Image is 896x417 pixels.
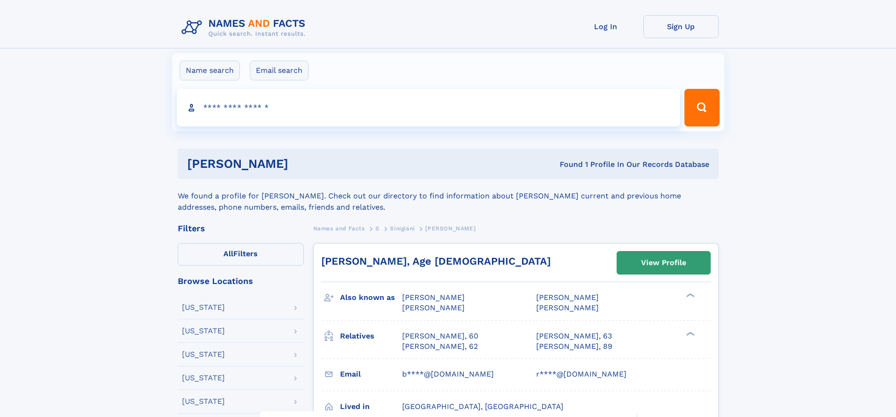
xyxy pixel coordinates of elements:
[536,293,599,302] span: [PERSON_NAME]
[321,255,551,267] a: [PERSON_NAME], Age [DEMOGRAPHIC_DATA]
[340,328,402,344] h3: Relatives
[375,222,380,234] a: S
[684,292,695,299] div: ❯
[390,225,414,232] span: Sinigiani
[182,304,225,311] div: [US_STATE]
[250,61,309,80] label: Email search
[390,222,414,234] a: Sinigiani
[684,89,719,126] button: Search Button
[340,290,402,306] h3: Also known as
[178,224,304,233] div: Filters
[178,243,304,266] label: Filters
[643,15,719,38] a: Sign Up
[340,399,402,415] h3: Lived in
[617,252,710,274] a: View Profile
[402,331,478,341] a: [PERSON_NAME], 60
[182,374,225,382] div: [US_STATE]
[375,225,380,232] span: S
[536,341,612,352] a: [PERSON_NAME], 89
[684,330,695,337] div: ❯
[402,303,465,312] span: [PERSON_NAME]
[182,398,225,405] div: [US_STATE]
[568,15,643,38] a: Log In
[177,89,681,126] input: search input
[178,15,313,40] img: Logo Names and Facts
[402,402,563,411] span: [GEOGRAPHIC_DATA], [GEOGRAPHIC_DATA]
[187,158,424,170] h1: [PERSON_NAME]
[424,159,709,170] div: Found 1 Profile In Our Records Database
[536,303,599,312] span: [PERSON_NAME]
[402,293,465,302] span: [PERSON_NAME]
[182,327,225,335] div: [US_STATE]
[402,341,478,352] a: [PERSON_NAME], 62
[536,331,612,341] a: [PERSON_NAME], 63
[313,222,365,234] a: Names and Facts
[178,277,304,285] div: Browse Locations
[180,61,240,80] label: Name search
[340,366,402,382] h3: Email
[425,225,476,232] span: [PERSON_NAME]
[182,351,225,358] div: [US_STATE]
[641,252,686,274] div: View Profile
[178,179,719,213] div: We found a profile for [PERSON_NAME]. Check out our directory to find information about [PERSON_N...
[223,249,233,258] span: All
